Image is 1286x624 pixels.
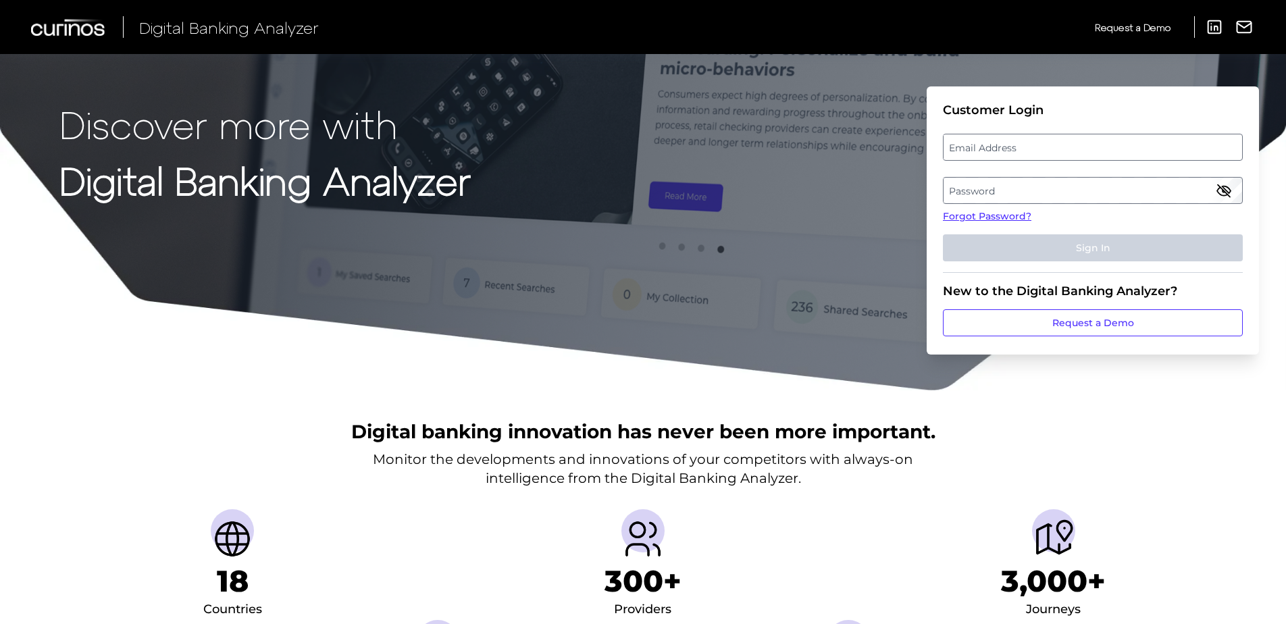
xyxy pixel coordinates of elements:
[351,419,935,444] h2: Digital banking innovation has never been more important.
[1001,563,1106,599] h1: 3,000+
[1095,16,1171,38] a: Request a Demo
[621,517,665,561] img: Providers
[217,563,249,599] h1: 18
[614,599,671,621] div: Providers
[943,309,1243,336] a: Request a Demo
[605,563,681,599] h1: 300+
[31,19,107,36] img: Curinos
[943,234,1243,261] button: Sign In
[944,135,1241,159] label: Email Address
[139,18,319,37] span: Digital Banking Analyzer
[59,157,471,203] strong: Digital Banking Analyzer
[203,599,262,621] div: Countries
[1095,22,1171,33] span: Request a Demo
[944,178,1241,203] label: Password
[943,209,1243,224] a: Forgot Password?
[1032,517,1075,561] img: Journeys
[211,517,254,561] img: Countries
[59,103,471,145] p: Discover more with
[943,103,1243,118] div: Customer Login
[373,450,913,488] p: Monitor the developments and innovations of your competitors with always-on intelligence from the...
[1026,599,1081,621] div: Journeys
[943,284,1243,298] div: New to the Digital Banking Analyzer?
